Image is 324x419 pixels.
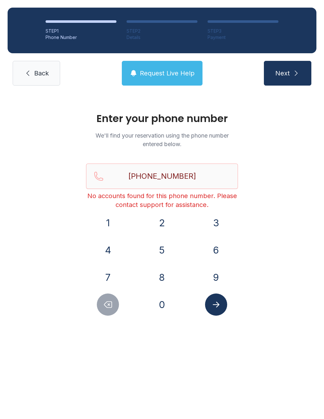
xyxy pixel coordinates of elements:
[205,212,227,234] button: 3
[86,191,238,209] div: No accounts found for this phone number. Please contact support for assistance.
[86,113,238,124] h1: Enter your phone number
[86,131,238,148] p: We'll find your reservation using the phone number entered below.
[208,34,278,41] div: Payment
[46,28,116,34] div: STEP 1
[46,34,116,41] div: Phone Number
[151,212,173,234] button: 2
[151,293,173,316] button: 0
[205,293,227,316] button: Submit lookup form
[151,266,173,288] button: 8
[127,34,197,41] div: Details
[97,239,119,261] button: 4
[208,28,278,34] div: STEP 3
[205,266,227,288] button: 9
[205,239,227,261] button: 6
[97,293,119,316] button: Delete number
[140,69,195,78] span: Request Live Help
[97,266,119,288] button: 7
[127,28,197,34] div: STEP 2
[34,69,49,78] span: Back
[97,212,119,234] button: 1
[151,239,173,261] button: 5
[275,69,290,78] span: Next
[86,164,238,189] input: Reservation phone number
